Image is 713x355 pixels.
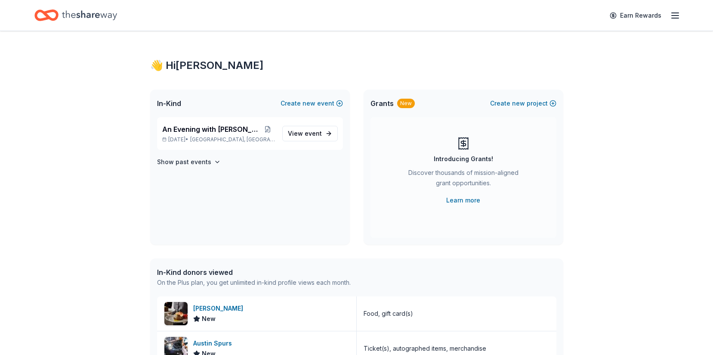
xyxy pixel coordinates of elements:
a: Earn Rewards [605,8,667,23]
button: Createnewevent [281,98,343,109]
span: [GEOGRAPHIC_DATA], [GEOGRAPHIC_DATA] [190,136,275,143]
span: An Evening with [PERSON_NAME] [162,124,260,134]
a: View event [282,126,338,141]
span: In-Kind [157,98,181,109]
h4: Show past events [157,157,211,167]
div: On the Plus plan, you get unlimited in-kind profile views each month. [157,277,351,288]
div: Ticket(s), autographed items, merchandise [364,343,486,354]
span: new [302,98,315,109]
img: Image for Fleming's [164,302,188,325]
span: Grants [370,98,394,109]
div: Introducing Grants! [434,154,493,164]
button: Show past events [157,157,221,167]
span: event [305,130,322,137]
div: In-Kind donors viewed [157,267,351,277]
a: Home [34,5,117,25]
div: Austin Spurs [193,338,235,349]
div: Food, gift card(s) [364,308,413,319]
a: Learn more [446,195,480,206]
span: New [202,314,216,324]
div: [PERSON_NAME] [193,303,247,314]
button: Createnewproject [490,98,556,109]
span: View [288,128,322,139]
p: [DATE] • [162,136,275,143]
div: New [397,99,415,108]
div: 👋 Hi [PERSON_NAME] [150,59,563,72]
div: Discover thousands of mission-aligned grant opportunities. [405,168,522,192]
span: new [512,98,525,109]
